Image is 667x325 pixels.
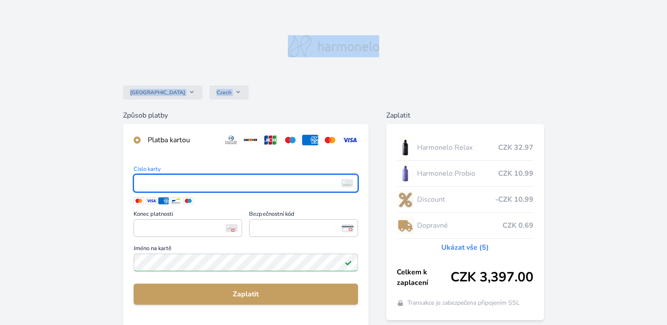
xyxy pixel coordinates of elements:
[503,220,533,231] span: CZK 0.69
[417,194,495,205] span: Discount
[242,135,259,145] img: discover.svg
[123,85,202,100] button: [GEOGRAPHIC_DATA]
[134,284,358,305] button: Zaplatit
[226,224,238,232] img: Konec platnosti
[134,246,358,254] span: Jméno na kartě
[407,299,520,307] span: Transakce je zabezpečena připojením SSL
[498,142,533,153] span: CZK 32.97
[216,89,231,96] span: Czech
[417,168,498,179] span: Harmonelo Probio
[282,135,298,145] img: maestro.svg
[249,211,358,219] span: Bezpečnostní kód
[223,135,239,145] img: diners.svg
[253,222,354,234] iframe: Iframe pro bezpečnostní kód
[302,135,318,145] img: amex.svg
[417,142,498,153] span: Harmonelo Relax
[498,168,533,179] span: CZK 10.99
[130,89,185,96] span: [GEOGRAPHIC_DATA]
[138,222,238,234] iframe: Iframe pro datum vypršení platnosti
[148,135,216,145] div: Platba kartou
[397,162,414,185] img: CLEAN_PROBIO_se_stinem_x-lo.jpg
[262,135,279,145] img: jcb.svg
[441,242,489,253] a: Ukázat vše (5)
[134,254,358,271] input: Jméno na kartěPlatné pole
[342,135,358,145] img: visa.svg
[134,166,358,174] span: Číslo karty
[451,270,533,285] span: CZK 3,397.00
[397,188,414,211] img: discount-lo.png
[123,110,369,121] h6: Způsob platby
[141,289,351,299] span: Zaplatit
[397,267,451,288] span: Celkem k zaplacení
[134,211,242,219] span: Konec platnosti
[397,137,414,159] img: CLEAN_RELAX_se_stinem_x-lo.jpg
[397,214,414,236] img: delivery-lo.png
[138,177,354,189] iframe: Iframe pro číslo karty
[322,135,338,145] img: mc.svg
[417,220,503,231] span: Dopravné
[341,179,353,187] img: card
[495,194,533,205] span: -CZK 10.99
[345,259,352,266] img: Platné pole
[386,110,544,121] h6: Zaplatit
[209,85,249,100] button: Czech
[288,35,380,57] img: logo.svg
